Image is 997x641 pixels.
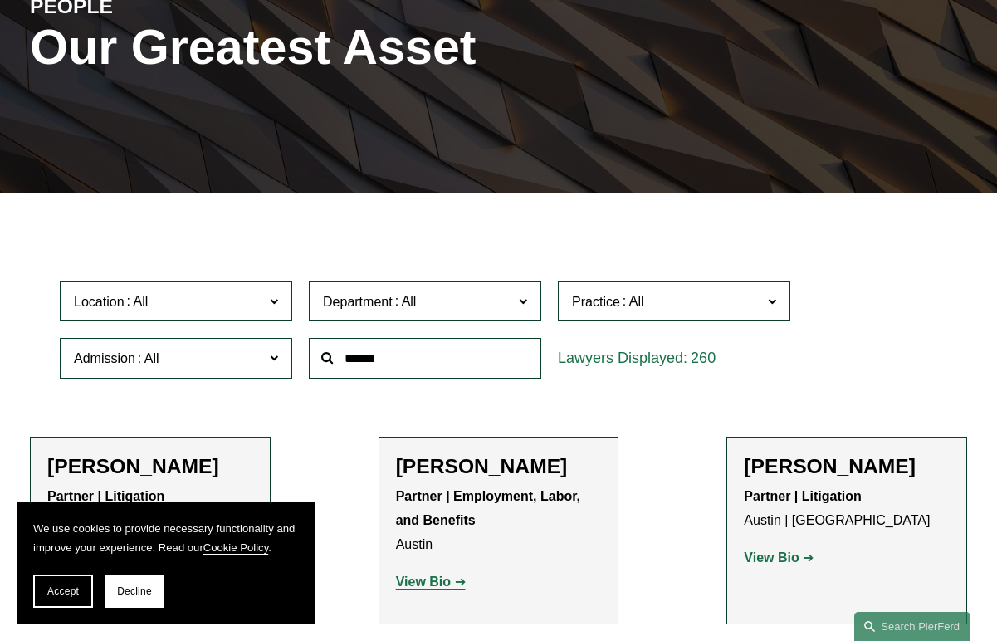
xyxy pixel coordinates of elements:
[323,294,393,308] span: Department
[17,502,315,624] section: Cookie banner
[396,575,451,589] strong: View Bio
[117,585,152,597] span: Decline
[396,454,602,479] h2: [PERSON_NAME]
[203,541,268,554] a: Cookie Policy
[33,575,93,608] button: Accept
[744,485,950,533] p: Austin | [GEOGRAPHIC_DATA]
[47,454,253,479] h2: [PERSON_NAME]
[30,19,655,76] h1: Our Greatest Asset
[744,550,814,565] a: View Bio
[47,485,253,533] p: [GEOGRAPHIC_DATA]
[396,575,466,589] a: View Bio
[74,351,135,365] span: Admission
[396,485,602,556] p: Austin
[854,612,970,641] a: Search this site
[744,489,861,503] strong: Partner | Litigation
[396,489,584,527] strong: Partner | Employment, Labor, and Benefits
[47,489,164,503] strong: Partner | Litigation
[33,519,299,558] p: We use cookies to provide necessary functionality and improve your experience. Read our .
[691,350,716,366] span: 260
[74,294,125,308] span: Location
[47,585,79,597] span: Accept
[744,550,799,565] strong: View Bio
[744,454,950,479] h2: [PERSON_NAME]
[572,294,620,308] span: Practice
[105,575,164,608] button: Decline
